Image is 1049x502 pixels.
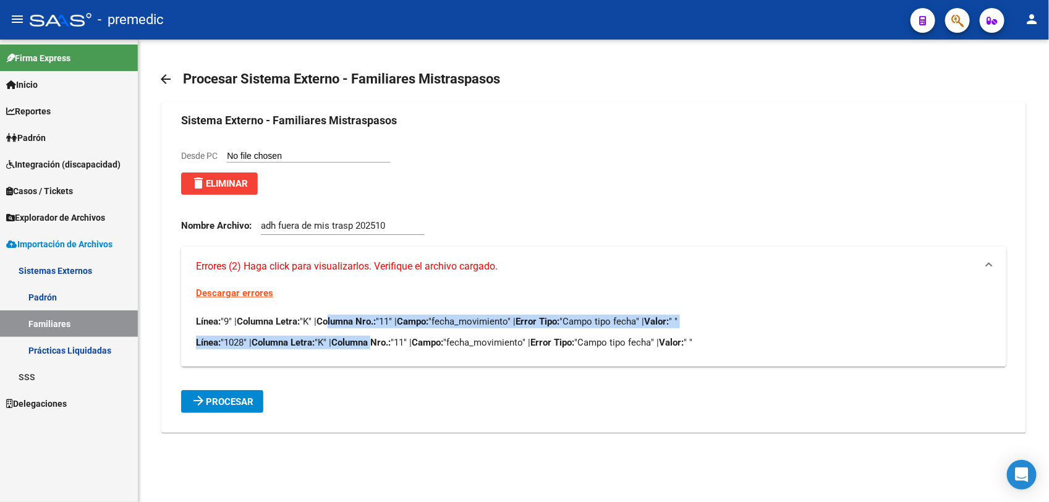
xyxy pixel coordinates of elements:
h3: Sistema Externo - Familiares Mistraspasos [181,112,1006,129]
span: Nombre Archivo: [181,219,252,232]
button: Eliminar [181,172,258,195]
a: Descargar errores [196,287,273,299]
input: Desde PC [227,151,391,163]
strong: Valor: [644,316,669,327]
h1: Procesar Sistema Externo - Familiares Mistraspasos [183,67,500,91]
span: Desde PC [181,151,218,161]
span: Inicio [6,78,38,91]
mat-icon: menu [10,12,25,27]
p: "1028" | "K" | "11" | "fecha_movimiento" | "Campo tipo fecha" | " " [196,336,991,349]
span: Procesar [206,396,253,407]
span: Eliminar [191,178,248,189]
span: Errores (2) Haga click para visualizarlos. Verifique el archivo cargado. [196,260,498,273]
strong: Valor: [659,337,684,348]
span: Casos / Tickets [6,184,73,198]
span: Padrón [6,131,46,145]
strong: Campo: [412,337,443,348]
strong: Línea: [196,316,221,327]
strong: Línea: [196,337,221,348]
mat-icon: delete [191,176,206,190]
strong: Error Tipo: [516,316,559,327]
span: Importación de Archivos [6,237,113,251]
span: - premedic [98,6,164,33]
mat-icon: arrow_forward [191,393,206,408]
mat-expansion-panel-header: Errores (2) Haga click para visualizarlos. Verifique el archivo cargado. [181,247,1006,286]
strong: Campo: [397,316,428,327]
span: Firma Express [6,51,70,65]
strong: Columna Letra: [237,316,300,327]
span: Reportes [6,104,51,118]
strong: Columna Nro.: [316,316,376,327]
strong: Columna Nro.: [331,337,391,348]
mat-icon: person [1024,12,1039,27]
span: Integración (discapacidad) [6,158,121,171]
div: Errores (2) Haga click para visualizarlos. Verifique el archivo cargado. [181,286,1006,367]
strong: Error Tipo: [530,337,574,348]
p: "9" | "K" | "11" | "fecha_movimiento" | "Campo tipo fecha" | " " [196,315,991,328]
span: Delegaciones [6,397,67,411]
mat-icon: arrow_back [158,72,173,87]
div: Open Intercom Messenger [1007,460,1037,490]
span: Explorador de Archivos [6,211,105,224]
button: Procesar [181,390,263,413]
strong: Columna Letra: [252,337,315,348]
